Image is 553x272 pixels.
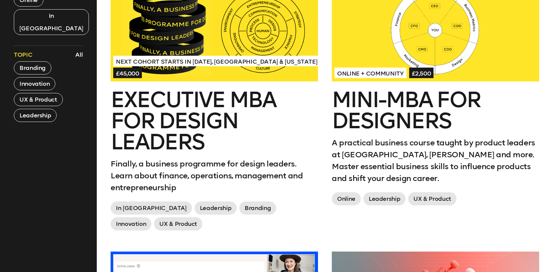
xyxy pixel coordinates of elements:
[113,68,142,78] span: £45,000
[111,217,151,230] span: Innovation
[332,137,539,184] p: A practical business course taught by product leaders at [GEOGRAPHIC_DATA], [PERSON_NAME] and mor...
[195,201,237,215] span: Leadership
[409,68,434,78] span: £2,500
[408,192,457,205] span: UX & Product
[111,201,192,215] span: In [GEOGRAPHIC_DATA]
[334,68,407,78] span: Online + Community
[111,89,318,153] h2: Executive MBA for Design Leaders
[113,56,320,66] span: Next Cohort Starts in [DATE], [GEOGRAPHIC_DATA] & [US_STATE]
[14,93,63,106] button: UX & Product
[14,109,57,122] button: Leadership
[14,51,32,59] span: Topic
[14,61,51,75] button: Branding
[74,49,85,60] button: All
[239,201,276,215] span: Branding
[154,217,202,230] span: UX & Product
[14,9,89,35] button: In [GEOGRAPHIC_DATA]
[332,89,539,132] h2: Mini-MBA for Designers
[14,77,55,90] button: Innovation
[111,158,318,194] p: Finally, a business programme for design leaders. Learn about finance, operations, management and...
[363,192,406,205] span: Leadership
[332,192,361,205] span: Online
